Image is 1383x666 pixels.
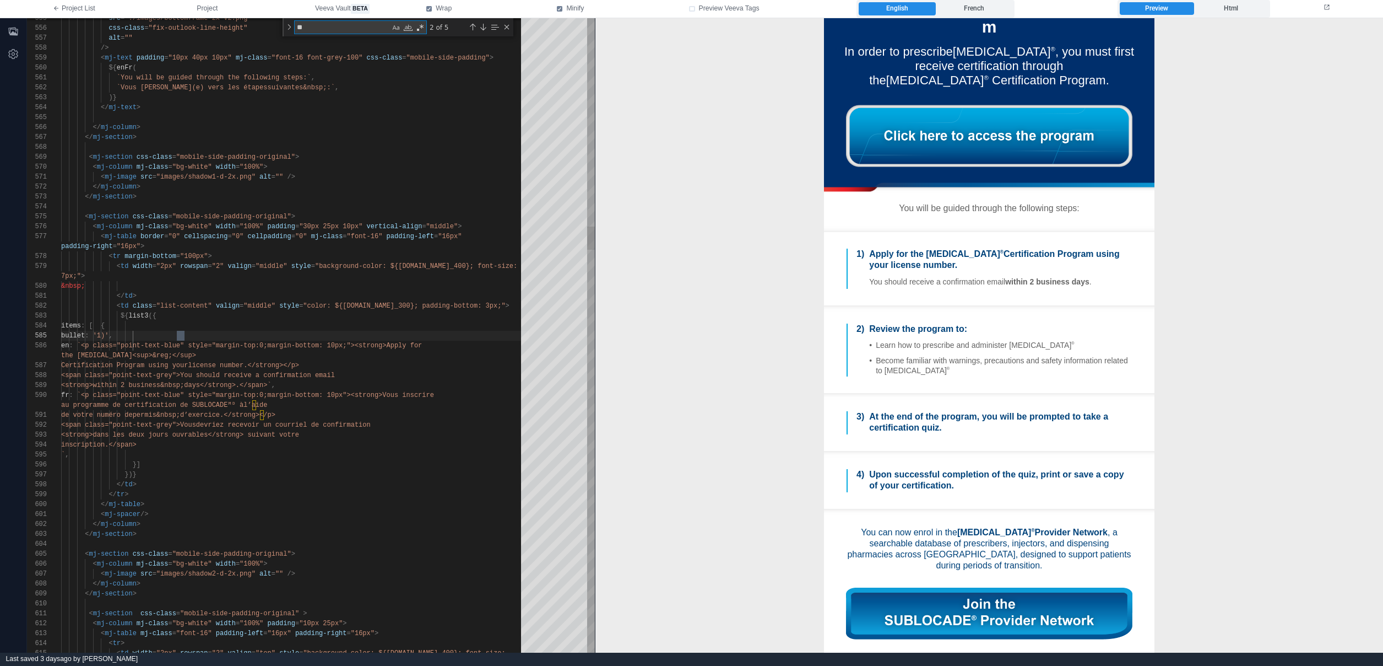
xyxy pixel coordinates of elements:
[27,182,47,192] div: 572
[105,511,140,518] span: mj-spacer
[137,104,140,111] span: >
[27,112,47,122] div: 565
[251,570,537,621] img: Join the SUBLOCADE® Provider Network
[61,243,113,250] span: padding-right
[351,4,370,14] span: beta
[133,64,137,72] span: (
[438,233,462,240] span: "16px"
[137,123,140,131] span: >
[272,173,275,181] span: =
[168,213,172,221] span: =
[27,43,47,53] div: 558
[81,322,85,330] span: :
[387,233,434,240] span: padding-left
[859,2,935,15] label: English
[263,163,267,171] span: >
[184,233,227,240] span: cellspacing
[268,223,295,230] span: padding
[85,193,93,201] span: </
[236,223,240,230] span: =
[595,18,1383,653] iframe: preview
[229,491,559,503] img: shadow2-d-2x-igeWNQ-.png
[196,382,272,389] span: s</strong>.</span>`
[148,312,156,320] span: ({
[140,233,164,240] span: border
[280,337,536,357] div: Become familiar with warnings, precautions and safety information related to [MEDICAL_DATA]
[299,302,303,310] span: =
[295,233,307,240] span: "0"
[133,133,137,141] span: >
[27,142,47,152] div: 568
[164,233,168,240] span: =
[27,212,47,222] div: 575
[391,22,402,33] div: Match Case (⌥⌘C)
[113,253,121,260] span: tr
[117,74,311,82] span: `You will be guided through the following steps:`
[176,153,295,161] span: "mobile-side-padding-original"
[140,511,148,518] span: />
[1194,2,1268,15] label: Html
[280,322,536,332] div: Learn how to prescribe and administer [MEDICAL_DATA]
[140,501,144,508] span: >
[27,410,47,420] div: 591
[89,153,93,161] span: <
[1120,2,1194,15] label: Preview
[121,302,128,310] span: td
[27,311,47,321] div: 583
[27,390,47,400] div: 590
[101,183,137,191] span: mj-column
[137,54,164,62] span: padding
[27,370,47,380] div: 588
[27,301,47,311] div: 582
[93,193,133,201] span: mj-section
[128,312,148,320] span: list3
[105,173,137,181] span: mj-image
[133,411,275,419] span: permis&nbsp;d’exercice.</strong></p>
[121,14,124,22] span: =
[27,460,47,470] div: 596
[27,172,47,182] div: 571
[240,223,263,230] span: "100%"
[101,44,109,52] span: />
[274,337,280,347] div: •
[109,332,112,340] span: ,
[429,20,467,34] div: 2 of 5
[61,322,81,330] span: items
[506,302,509,310] span: >
[502,23,511,31] div: Close (Escape)
[196,421,371,429] span: devriez recevoir un courriel de confirmation
[101,123,137,131] span: mj-column
[228,262,252,270] span: valign
[81,272,85,280] span: >
[133,193,137,201] span: >
[61,372,188,379] span: <span class="point-text-grey">Yo
[153,173,156,181] span: =
[156,173,256,181] span: "images/shadow1-d-2x.png"
[101,501,109,508] span: </
[117,292,124,300] span: </
[405,231,408,237] span: ®
[367,223,422,230] span: vertical-align
[268,54,272,62] span: =
[357,26,460,40] span: [MEDICAL_DATA]
[274,259,496,268] span: You should receive a confirmation email .
[101,233,105,240] span: <
[303,302,505,310] span: "color: ${[DOMAIN_NAME]_300}; padding-bottom: 3px;"
[89,322,93,330] span: [
[315,4,370,14] span: Veeva Vault
[415,22,426,33] div: Use Regular Expression (⌥⌘R)
[426,223,458,230] span: "middle"
[311,262,315,270] span: =
[101,104,109,111] span: </
[27,420,47,430] div: 592
[137,223,169,230] span: mj-class
[61,391,69,399] span: fr
[436,4,452,14] span: Wrap
[117,243,140,250] span: "16px"
[410,259,494,268] strong: within 2 business days
[489,21,501,33] div: Find in Selection (⌥⌘L)
[109,104,136,111] span: mj-text
[27,450,47,460] div: 595
[61,421,196,429] span: <span class="point-text-grey">Vous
